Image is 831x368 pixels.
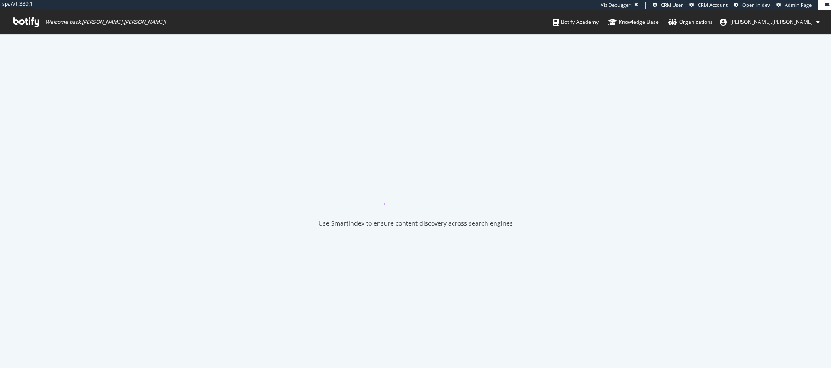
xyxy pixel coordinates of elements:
span: meghan.evans [730,18,813,26]
a: Knowledge Base [608,10,659,34]
span: Open in dev [742,2,770,8]
a: Admin Page [776,2,812,9]
button: [PERSON_NAME].[PERSON_NAME] [713,15,827,29]
span: CRM User [661,2,683,8]
div: Viz Debugger: [601,2,632,9]
a: Open in dev [734,2,770,9]
span: Admin Page [785,2,812,8]
a: CRM Account [689,2,728,9]
a: CRM User [653,2,683,9]
div: Knowledge Base [608,18,659,26]
div: Use SmartIndex to ensure content discovery across search engines [319,219,513,228]
a: Botify Academy [553,10,599,34]
a: Organizations [668,10,713,34]
span: CRM Account [698,2,728,8]
div: Organizations [668,18,713,26]
div: animation [384,174,447,205]
span: Welcome back, [PERSON_NAME].[PERSON_NAME] ! [45,19,166,26]
div: Botify Academy [553,18,599,26]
